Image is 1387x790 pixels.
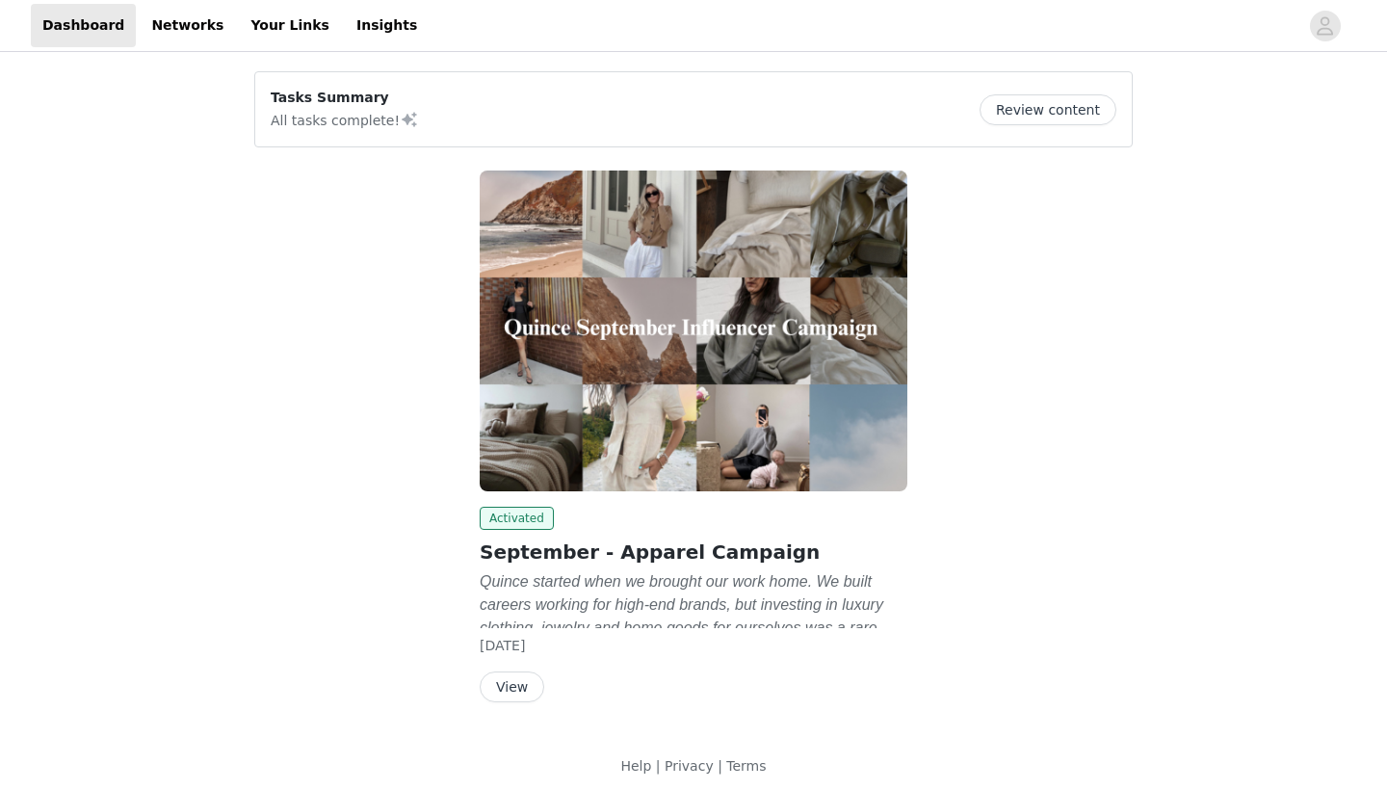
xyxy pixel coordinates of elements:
p: All tasks complete! [271,108,419,131]
a: View [480,680,544,695]
span: | [656,758,661,774]
div: avatar [1316,11,1334,41]
a: Your Links [239,4,341,47]
em: Quince started when we brought our work home. We built careers working for high-end brands, but i... [480,573,890,705]
img: Quince [480,171,907,491]
a: Help [620,758,651,774]
p: Tasks Summary [271,88,419,108]
a: Terms [726,758,766,774]
a: Insights [345,4,429,47]
span: [DATE] [480,638,525,653]
a: Networks [140,4,235,47]
a: Privacy [665,758,714,774]
a: Dashboard [31,4,136,47]
h2: September - Apparel Campaign [480,538,907,566]
span: Activated [480,507,554,530]
span: | [718,758,722,774]
button: Review content [980,94,1116,125]
button: View [480,671,544,702]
